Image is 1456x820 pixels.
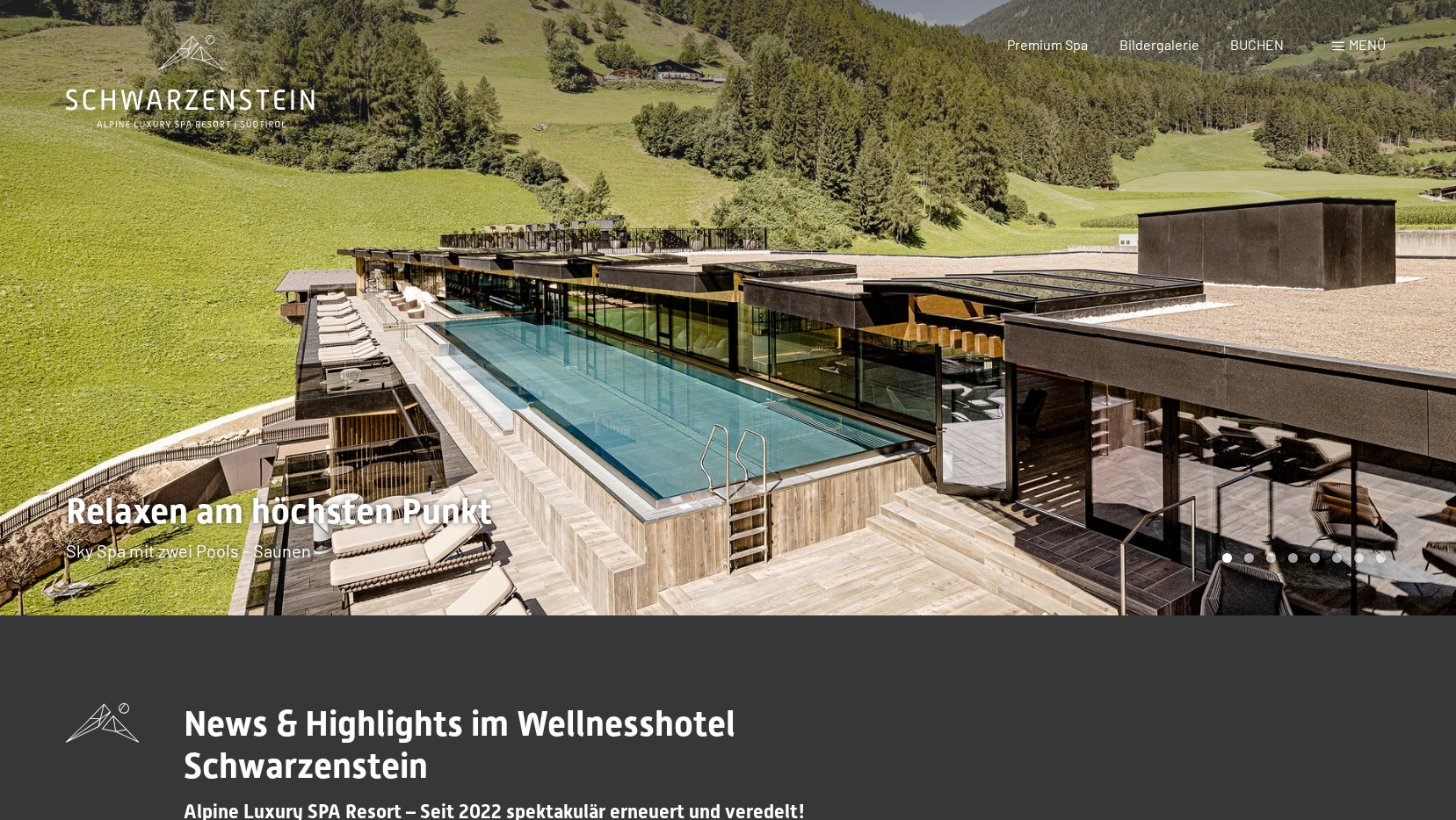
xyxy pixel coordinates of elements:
[1332,553,1342,563] div: Carousel Page 6
[1119,36,1199,53] a: Bildergalerie
[1349,36,1386,53] span: Menü
[1007,36,1088,53] a: Premium Spa
[1266,553,1276,563] div: Carousel Page 3
[1244,553,1254,563] div: Carousel Page 2
[1230,36,1284,53] a: BUCHEN
[1310,553,1320,563] div: Carousel Page 5
[1222,553,1232,563] div: Carousel Page 1 (Current Slide)
[1216,553,1386,563] div: Carousel Pagination
[1288,553,1298,563] div: Carousel Page 4
[1354,553,1364,563] div: Carousel Page 7
[1376,553,1386,563] div: Carousel Page 8
[184,703,735,787] span: News & Highlights im Wellnesshotel Schwarzenstein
